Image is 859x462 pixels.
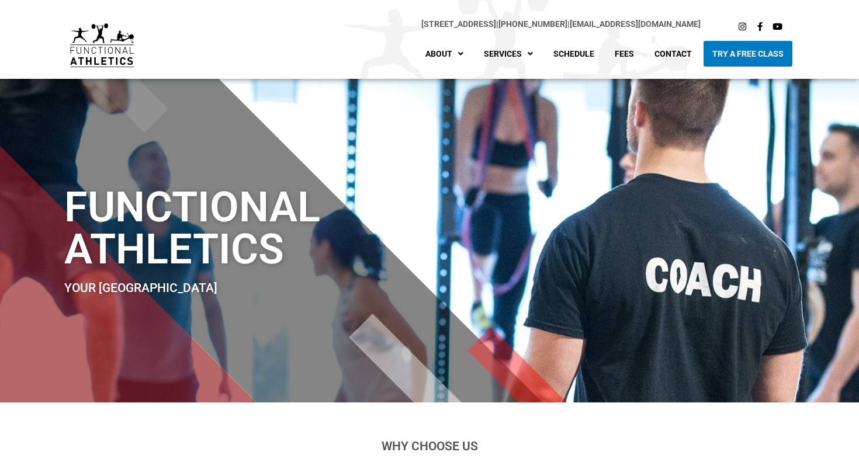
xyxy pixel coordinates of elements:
a: Contact [646,41,701,67]
a: Try A Free Class [704,41,792,67]
a: [EMAIL_ADDRESS][DOMAIN_NAME] [570,19,701,29]
h1: Functional Athletics [64,186,498,270]
a: Services [475,41,542,67]
a: [PHONE_NUMBER] [498,19,567,29]
a: Schedule [545,41,603,67]
span: | [421,19,498,29]
a: [STREET_ADDRESS] [421,19,496,29]
img: default-logo [70,23,134,67]
h2: Why Choose Us [105,440,754,453]
a: Fees [606,41,643,67]
p: | [157,18,701,31]
a: About [417,41,472,67]
h2: Your [GEOGRAPHIC_DATA] [64,282,498,294]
